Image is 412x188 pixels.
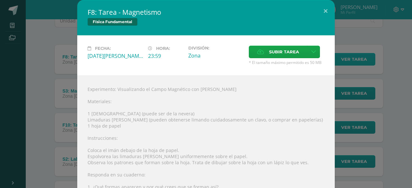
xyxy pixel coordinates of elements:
[88,8,324,17] h2: F8: Tarea - Magnetismo
[88,52,143,59] div: [DATE][PERSON_NAME]
[269,46,299,58] span: Subir tarea
[249,60,324,65] span: * El tamaño máximo permitido es 50 MB
[148,52,183,59] div: 23:59
[95,46,111,51] span: Fecha:
[156,46,170,51] span: Hora:
[88,18,137,26] span: Física Fundamental
[188,46,244,50] label: División:
[188,52,244,59] div: Zona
